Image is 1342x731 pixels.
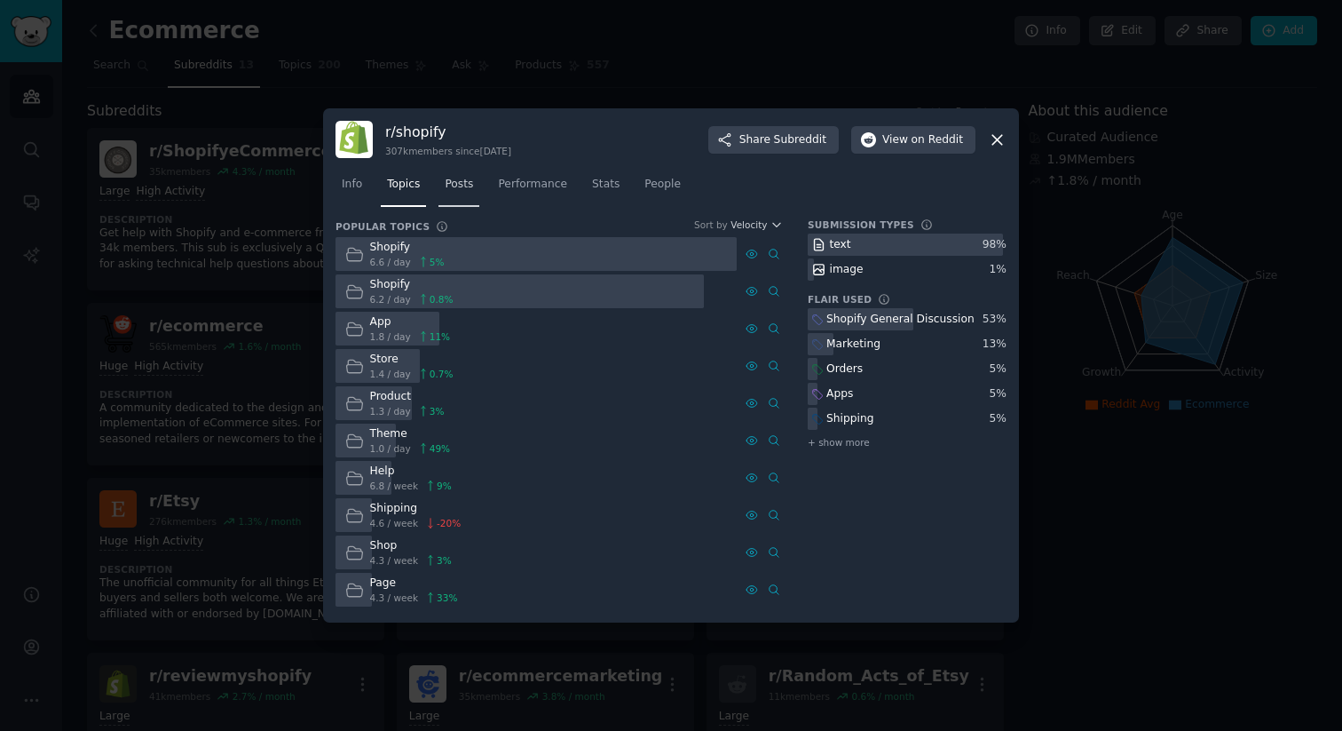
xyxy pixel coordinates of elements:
span: 0.8 % [430,293,454,306]
div: 307k members since [DATE] [385,145,511,157]
div: Apps [826,386,853,402]
span: 1.0 / day [370,442,411,455]
div: Shopify [370,240,445,256]
div: Page [370,576,458,592]
button: Velocity [730,219,783,231]
div: 5 % [990,411,1006,427]
h3: Popular Topics [335,220,430,233]
span: + show more [808,436,870,449]
div: 5 % [990,362,1006,377]
div: 53 % [983,312,1006,328]
span: on Reddit [912,132,963,148]
div: Product [370,389,445,405]
a: Info [335,171,368,207]
span: Performance [498,177,567,193]
div: image [830,262,864,278]
div: Marketing [826,337,880,353]
span: 9 % [437,480,452,492]
button: ShareSubreddit [708,126,839,155]
div: Orders [826,362,863,377]
span: 11 % [430,330,450,343]
button: Viewon Reddit [851,126,975,155]
div: 1 % [990,262,1006,278]
span: Velocity [730,219,767,231]
span: Stats [592,177,620,193]
span: 0.7 % [430,368,454,380]
div: Store [370,352,454,368]
span: Subreddit [774,132,826,148]
a: Topics [381,171,426,207]
span: -20 % [437,517,461,529]
span: People [644,177,681,193]
img: shopify [335,121,373,158]
div: Shipping [370,501,462,517]
span: 3 % [430,405,445,417]
a: People [638,171,687,207]
span: 49 % [430,442,450,455]
h3: Submission Types [808,219,914,231]
span: View [882,132,963,148]
div: Shop [370,538,452,554]
h3: Flair Used [808,293,872,306]
div: 13 % [983,337,1006,353]
a: Performance [492,171,573,207]
span: 1.8 / day [370,330,411,343]
span: 1.4 / day [370,368,411,380]
div: Shipping [826,411,873,427]
div: App [370,314,451,330]
div: text [830,237,851,253]
a: Stats [586,171,626,207]
div: Help [370,464,452,480]
span: 6.2 / day [370,293,411,306]
a: Posts [438,171,479,207]
span: Topics [387,177,420,193]
span: 4.6 / week [370,517,419,529]
div: Theme [370,426,451,442]
span: 3 % [437,554,452,567]
span: Info [342,177,362,193]
span: Share [739,132,826,148]
span: 4.3 / week [370,592,419,604]
span: 4.3 / week [370,554,419,567]
span: 6.8 / week [370,480,419,492]
div: Shopify General Discussion [826,312,975,328]
span: 6.6 / day [370,256,411,268]
span: Posts [445,177,473,193]
div: 98 % [983,237,1006,253]
span: 33 % [437,592,457,604]
span: 1.3 / day [370,405,411,417]
div: Shopify [370,277,454,293]
h3: r/ shopify [385,123,511,141]
div: Sort by [694,219,728,231]
div: 5 % [990,386,1006,402]
span: 5 % [430,256,445,268]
